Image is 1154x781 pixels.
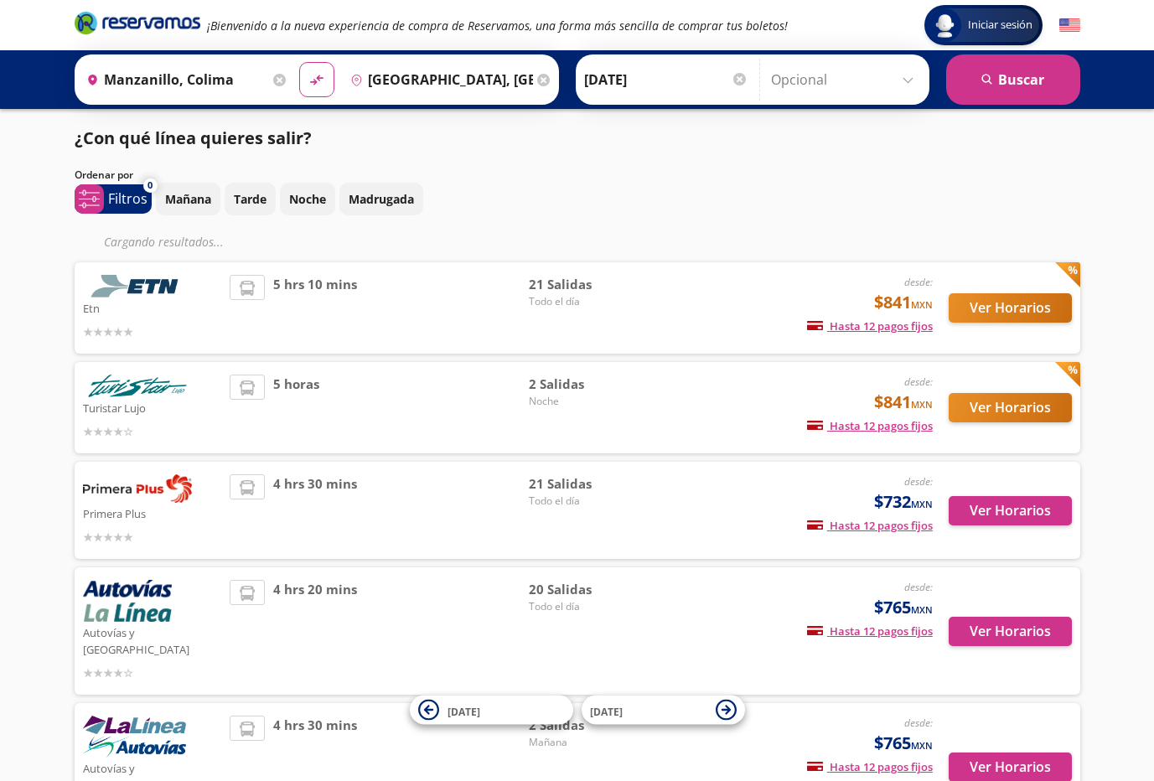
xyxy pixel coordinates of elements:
span: 5 horas [273,375,319,441]
img: Turistar Lujo [83,375,192,397]
small: MXN [911,603,933,616]
span: [DATE] [590,704,623,718]
span: 2 Salidas [529,375,646,394]
span: 2 Salidas [529,716,646,735]
button: [DATE] [582,696,745,725]
small: MXN [911,398,933,411]
button: 0Filtros [75,184,152,214]
img: Etn [83,275,192,297]
button: Mañana [156,183,220,215]
p: Turistar Lujo [83,397,222,417]
a: Brand Logo [75,10,200,40]
span: Hasta 12 pagos fijos [807,759,933,774]
i: Brand Logo [75,10,200,35]
button: Ver Horarios [949,293,1072,323]
span: Hasta 12 pagos fijos [807,318,933,334]
em: desde: [904,275,933,289]
em: desde: [904,716,933,730]
small: MXN [911,498,933,510]
button: Ver Horarios [949,496,1072,525]
p: Madrugada [349,190,414,208]
em: desde: [904,580,933,594]
button: Ver Horarios [949,617,1072,646]
span: Iniciar sesión [961,17,1039,34]
p: Tarde [234,190,267,208]
button: Buscar [946,54,1080,105]
p: Autovías y [GEOGRAPHIC_DATA] [83,622,222,658]
span: Hasta 12 pagos fijos [807,518,933,533]
button: Noche [280,183,335,215]
p: Filtros [108,189,147,209]
small: MXN [911,739,933,752]
span: 20 Salidas [529,580,646,599]
input: Elegir Fecha [584,59,748,101]
small: MXN [911,298,933,311]
span: 21 Salidas [529,474,646,494]
p: Etn [83,297,222,318]
button: [DATE] [410,696,573,725]
button: Ver Horarios [949,393,1072,422]
span: Hasta 12 pagos fijos [807,623,933,639]
em: Cargando resultados ... [104,234,224,250]
span: Noche [529,394,646,409]
em: desde: [904,375,933,389]
span: $732 [874,489,933,515]
em: desde: [904,474,933,489]
span: Mañana [529,735,646,750]
span: 21 Salidas [529,275,646,294]
img: Primera Plus [83,474,192,503]
p: Mañana [165,190,211,208]
p: Noche [289,190,326,208]
input: Buscar Destino [344,59,533,101]
span: $765 [874,595,933,620]
button: Tarde [225,183,276,215]
img: Autovías y La Línea [83,716,186,758]
span: Todo el día [529,599,646,614]
span: 4 hrs 20 mins [273,580,357,682]
span: $841 [874,290,933,315]
p: Primera Plus [83,503,222,523]
p: Ordenar por [75,168,133,183]
em: ¡Bienvenido a la nueva experiencia de compra de Reservamos, una forma más sencilla de comprar tus... [207,18,788,34]
span: Hasta 12 pagos fijos [807,418,933,433]
span: 5 hrs 10 mins [273,275,357,341]
img: Autovías y La Línea [83,580,172,622]
span: Todo el día [529,494,646,509]
span: $765 [874,731,933,756]
p: ¿Con qué línea quieres salir? [75,126,312,151]
span: 0 [147,178,153,193]
span: $841 [874,390,933,415]
span: [DATE] [448,704,480,718]
button: Madrugada [339,183,423,215]
span: 4 hrs 30 mins [273,474,357,546]
span: Todo el día [529,294,646,309]
input: Opcional [771,59,921,101]
input: Buscar Origen [80,59,269,101]
button: English [1059,15,1080,36]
